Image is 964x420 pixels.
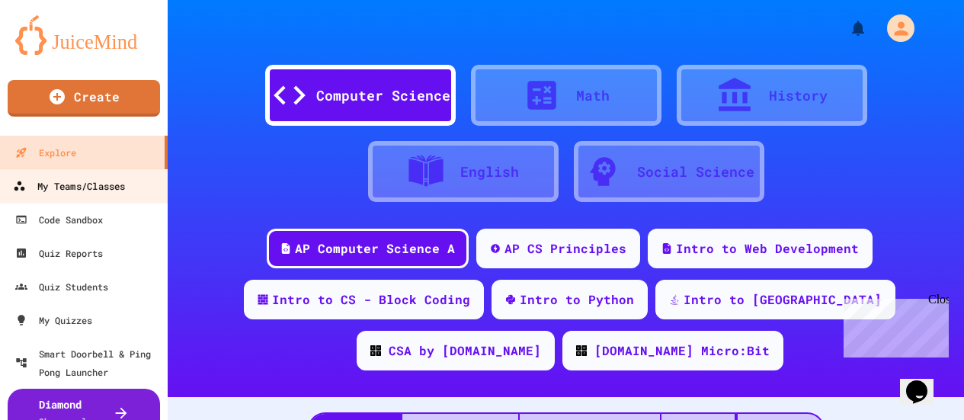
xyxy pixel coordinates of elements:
div: [DOMAIN_NAME] Micro:Bit [594,341,770,360]
img: CODE_logo_RGB.png [576,345,587,356]
iframe: chat widget [837,293,949,357]
div: History [769,85,828,106]
img: CODE_logo_RGB.png [370,345,381,356]
div: Intro to Python [520,290,634,309]
a: Create [8,80,160,117]
div: My Quizzes [15,311,92,329]
img: logo-orange.svg [15,15,152,55]
div: Explore [15,143,76,162]
div: English [460,162,519,182]
iframe: chat widget [900,359,949,405]
div: Intro to Web Development [676,239,859,258]
div: Quiz Reports [15,244,103,262]
div: Intro to [GEOGRAPHIC_DATA] [684,290,882,309]
div: Smart Doorbell & Ping Pong Launcher [15,345,162,381]
div: Chat with us now!Close [6,6,105,97]
div: Code Sandbox [15,210,103,229]
div: Math [576,85,610,106]
div: My Notifications [821,15,871,41]
div: My Teams/Classes [13,177,125,196]
div: Social Science [637,162,754,182]
div: My Account [871,11,918,46]
div: Computer Science [316,85,450,106]
div: AP Computer Science A [295,239,455,258]
div: Intro to CS - Block Coding [272,290,470,309]
div: Quiz Students [15,277,108,296]
div: AP CS Principles [504,239,626,258]
div: CSA by [DOMAIN_NAME] [389,341,541,360]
